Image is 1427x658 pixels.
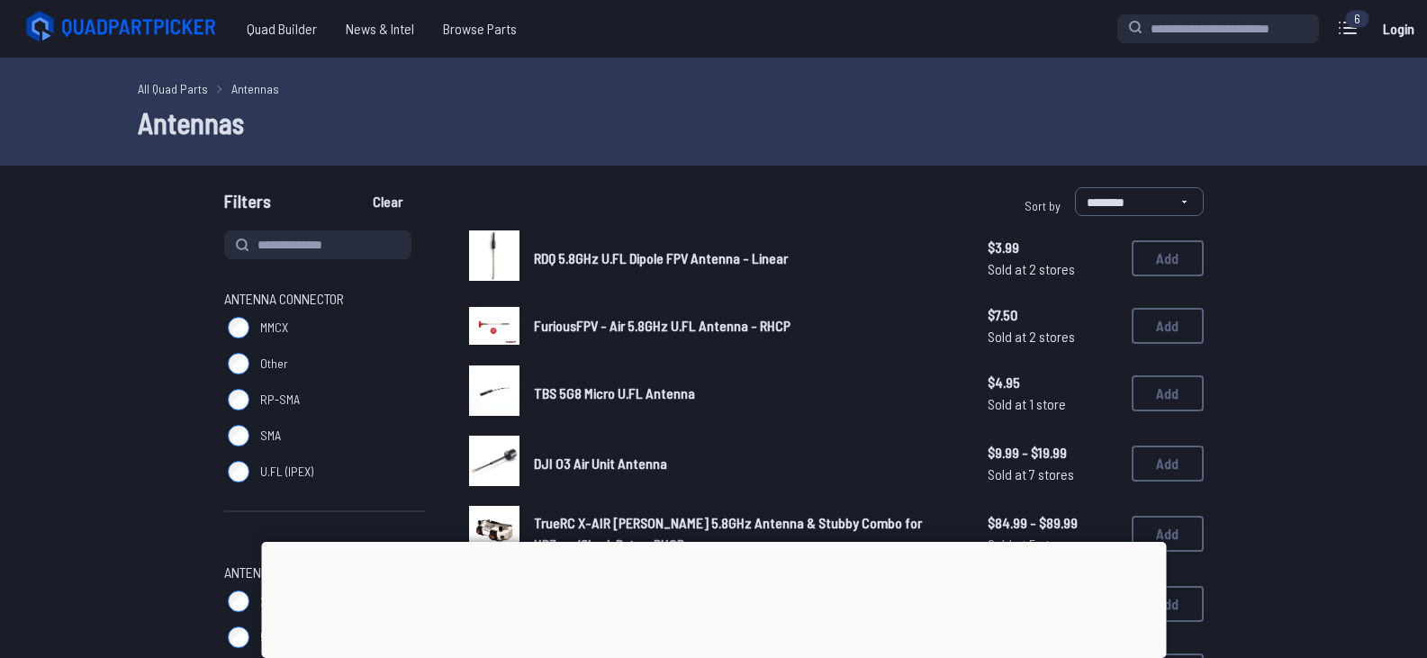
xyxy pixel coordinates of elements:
a: TrueRC X-AIR [PERSON_NAME] 5.8GHz Antenna & Stubby Combo for HDZero/Shark Byte - RHCP [534,512,959,555]
a: Login [1377,11,1420,47]
input: U.FL (IPEX) [228,461,249,482]
input: SMA [228,425,249,446]
a: image [469,436,519,491]
a: Browse Parts [429,11,531,47]
span: Sold at 2 stores [988,258,1117,280]
span: FuriousFPV - Air 5.8GHz U.FL Antenna - RHCP [534,317,790,334]
span: 2.4GHz [260,592,294,610]
img: image [469,307,519,345]
select: Sort by [1075,187,1204,216]
span: DJI O3 Air Unit Antenna [534,455,667,472]
img: image [469,230,519,281]
a: RDQ 5.8GHz U.FL Dipole FPV Antenna - Linear [534,248,959,269]
span: TrueRC X-AIR [PERSON_NAME] 5.8GHz Antenna & Stubby Combo for HDZero/Shark Byte - RHCP [534,514,922,553]
span: Antenna Connector [224,288,344,310]
button: Clear [357,187,418,216]
iframe: Advertisement [261,542,1166,653]
a: image [469,301,519,351]
img: image [469,365,519,416]
span: 5.8GHz [260,628,295,646]
input: Other [228,353,249,374]
span: Sold at 2 stores [988,326,1117,347]
a: Antennas [231,79,279,98]
a: image [469,506,519,562]
button: Add [1132,516,1204,552]
span: Sold at 7 stores [988,464,1117,485]
div: 6 [1345,10,1369,28]
input: MMCX [228,317,249,338]
a: FuriousFPV - Air 5.8GHz U.FL Antenna - RHCP [534,315,959,337]
button: Add [1132,375,1204,411]
a: image [469,365,519,421]
img: image [469,436,519,486]
button: Add [1132,446,1204,482]
input: 5.8GHz [228,626,249,648]
span: Other [260,355,288,373]
span: $84.99 - $89.99 [988,512,1117,534]
span: MMCX [260,319,288,337]
span: $3.99 [988,237,1117,258]
input: RP-SMA [228,389,249,410]
a: All Quad Parts [138,79,208,98]
a: image [469,230,519,286]
h1: Antennas [138,101,1290,144]
span: Sold at 1 store [988,393,1117,415]
span: TBS 5G8 Micro U.FL Antenna [534,384,695,401]
span: $9.99 - $19.99 [988,442,1117,464]
button: Add [1132,240,1204,276]
a: Quad Builder [232,11,331,47]
a: DJI O3 Air Unit Antenna [534,453,959,474]
span: Filters [224,187,271,223]
span: U.FL (IPEX) [260,463,313,481]
button: Add [1132,308,1204,344]
span: SMA [260,427,281,445]
a: News & Intel [331,11,429,47]
span: Antenna Frequency [224,562,345,583]
span: Sold at 5 stores [988,534,1117,555]
input: 2.4GHz [228,590,249,612]
span: $4.95 [988,372,1117,393]
a: TBS 5G8 Micro U.FL Antenna [534,383,959,404]
span: RP-SMA [260,391,300,409]
span: $7.50 [988,304,1117,326]
span: RDQ 5.8GHz U.FL Dipole FPV Antenna - Linear [534,249,788,266]
button: Add [1132,586,1204,622]
img: image [469,506,519,556]
span: Sort by [1025,198,1061,213]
